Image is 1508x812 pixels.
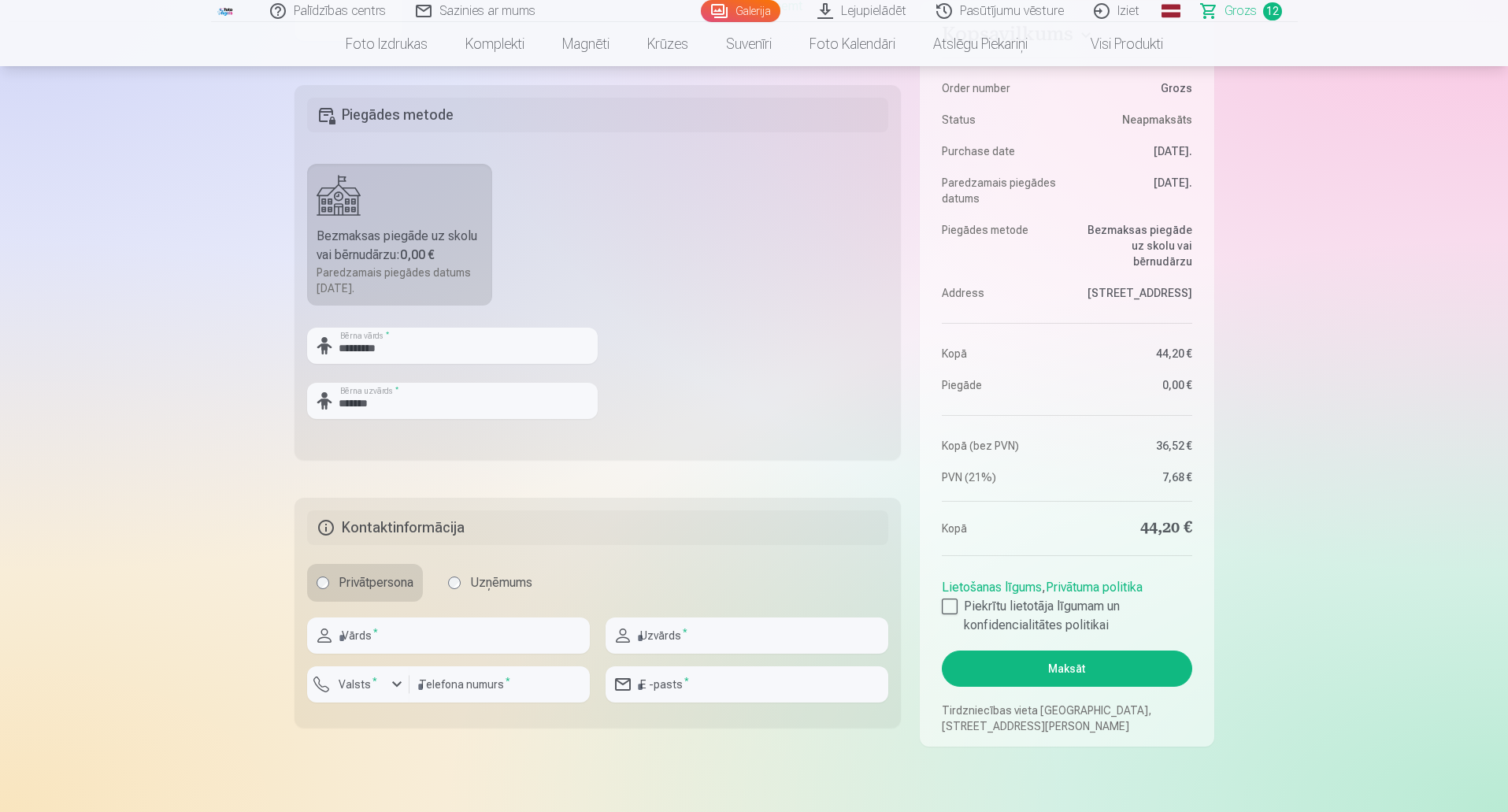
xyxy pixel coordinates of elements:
[217,6,235,16] img: /fa1
[1263,2,1282,20] span: 12
[1075,285,1192,301] dd: [STREET_ADDRESS]
[1075,175,1192,206] dd: [DATE].
[446,22,543,66] a: Komplekti
[1225,2,1257,20] span: Grozs
[1075,377,1192,393] dd: 0,00 €
[707,22,791,66] a: Suvenīri
[439,564,542,602] label: Uzņēmums
[1075,222,1192,269] dd: Bezmaksas piegāde uz skolu vai bērnudārzu
[1047,22,1182,66] a: Visi produkti
[942,517,1059,539] dt: Kopā
[942,285,1059,301] dt: Address
[942,580,1042,595] a: Lietošanas līgums
[1075,517,1192,539] dd: 44,20 €
[1122,112,1192,128] span: Neapmaksāts
[400,247,435,262] b: 0,00 €
[942,346,1059,362] dt: Kopā
[791,22,914,66] a: Foto kalendāri
[942,80,1059,96] dt: Order number
[543,22,628,66] a: Magnēti
[942,175,1059,206] dt: Paredzamais piegādes datums
[307,666,409,703] button: Valsts*
[942,703,1191,734] p: Tirdzniecības vieta [GEOGRAPHIC_DATA], [STREET_ADDRESS][PERSON_NAME]
[448,577,461,589] input: Uzņēmums
[1075,80,1192,96] dd: Grozs
[1046,580,1143,595] a: Privātuma politika
[1075,469,1192,485] dd: 7,68 €
[307,510,889,545] h5: Kontaktinformācija
[942,377,1059,393] dt: Piegāde
[332,677,383,692] label: Valsts
[1075,438,1192,454] dd: 36,52 €
[307,564,423,602] label: Privātpersona
[942,651,1191,687] button: Maksāt
[628,22,707,66] a: Krūzes
[1075,143,1192,159] dd: [DATE].
[942,597,1191,635] label: Piekrītu lietotāja līgumam un konfidencialitātes politikai
[307,98,889,132] h5: Piegādes metode
[942,143,1059,159] dt: Purchase date
[1075,346,1192,362] dd: 44,20 €
[942,112,1059,128] dt: Status
[327,22,446,66] a: Foto izdrukas
[914,22,1047,66] a: Atslēgu piekariņi
[942,222,1059,269] dt: Piegādes metode
[942,572,1191,635] div: ,
[942,438,1059,454] dt: Kopā (bez PVN)
[317,577,329,589] input: Privātpersona
[317,227,484,265] div: Bezmaksas piegāde uz skolu vai bērnudārzu :
[942,469,1059,485] dt: PVN (21%)
[317,265,484,296] div: Paredzamais piegādes datums [DATE].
